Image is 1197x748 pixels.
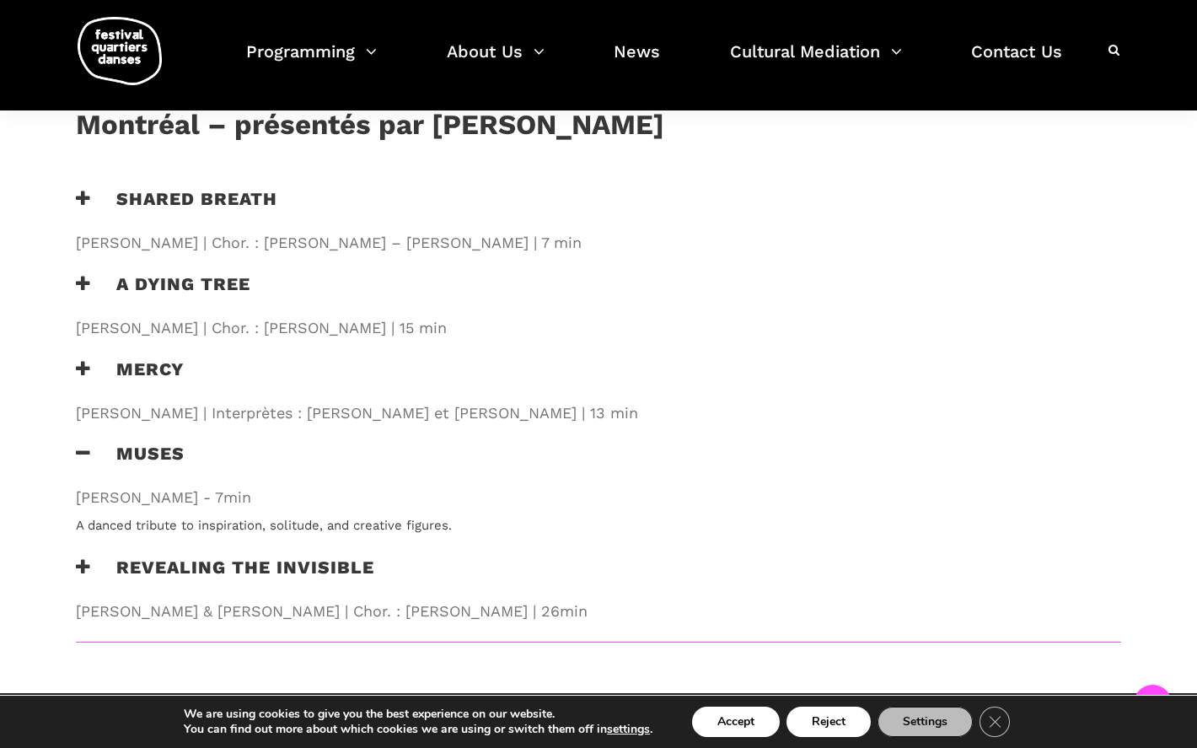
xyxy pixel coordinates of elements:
span: [PERSON_NAME] | Interprètes : [PERSON_NAME] et [PERSON_NAME] | 13 min [76,401,740,426]
p: We are using cookies to give you the best experience on our website. [184,707,652,722]
p: A danced tribute to inspiration, solitude, and creative figures. [76,515,740,535]
h3: Shared Breath [76,188,277,230]
img: logo-fqd-med [78,17,162,85]
h3: Revealing the Invisible [76,557,374,599]
button: Accept [692,707,780,737]
button: Reject [786,707,871,737]
h3: A Dying Tree [76,273,250,315]
a: About Us [447,37,545,87]
button: Close GDPR Cookie Banner [980,707,1010,737]
span: [PERSON_NAME] - 7min [76,486,740,510]
span: [PERSON_NAME] | Chor. : [PERSON_NAME] | 15 min [76,316,740,341]
h3: Montréal – présentés par [PERSON_NAME] [76,108,664,150]
a: Cultural Mediation [730,37,902,87]
span: [PERSON_NAME] | Chor. : [PERSON_NAME] – [PERSON_NAME] | 7 min [76,231,740,256]
a: Programming [246,37,377,87]
a: News [614,37,660,87]
p: You can find out more about which cookies we are using or switch them off in . [184,722,652,737]
button: settings [607,722,650,737]
h3: Mercy [76,358,184,401]
h3: Muses [76,443,185,485]
span: [PERSON_NAME] & [PERSON_NAME] | Chor. : [PERSON_NAME] | 26min [76,600,740,624]
button: Settings [878,707,973,737]
a: Contact Us [971,37,1062,87]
